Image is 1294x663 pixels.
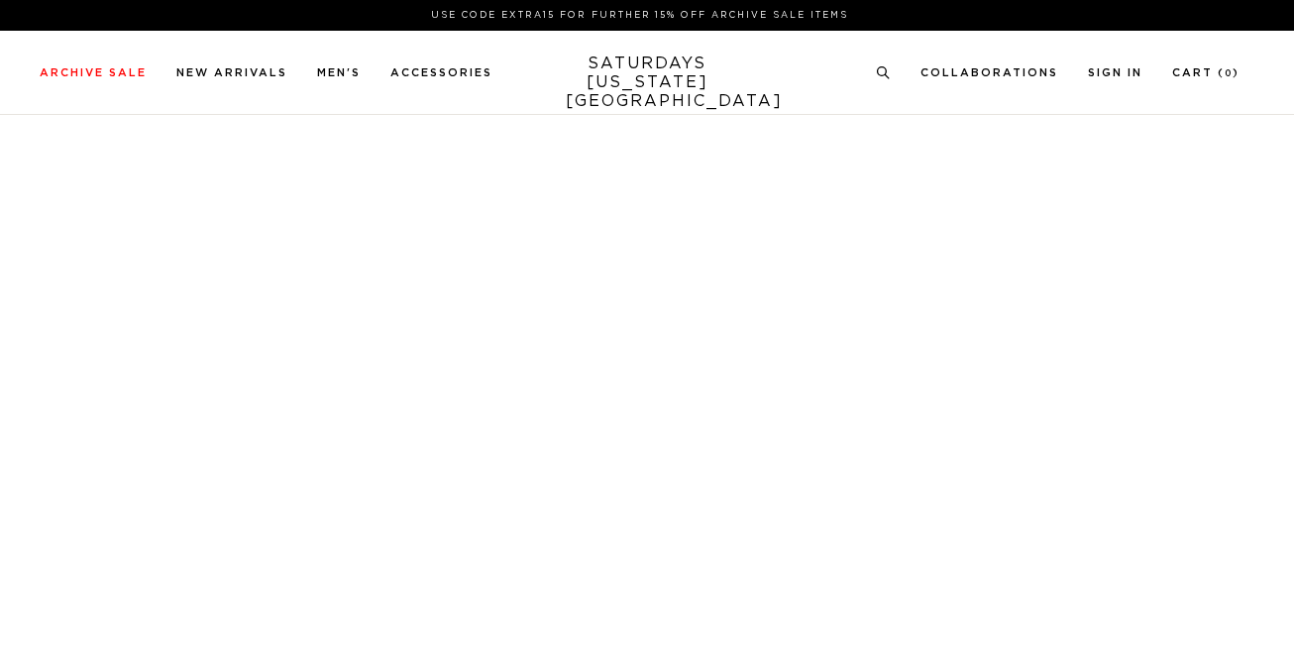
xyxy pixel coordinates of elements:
a: Cart (0) [1172,67,1240,78]
small: 0 [1225,69,1233,78]
a: SATURDAYS[US_STATE][GEOGRAPHIC_DATA] [566,55,729,111]
a: Accessories [390,67,492,78]
a: Archive Sale [40,67,147,78]
a: Collaborations [920,67,1058,78]
p: Use Code EXTRA15 for Further 15% Off Archive Sale Items [48,8,1232,23]
a: Sign In [1088,67,1142,78]
a: Men's [317,67,361,78]
a: New Arrivals [176,67,287,78]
